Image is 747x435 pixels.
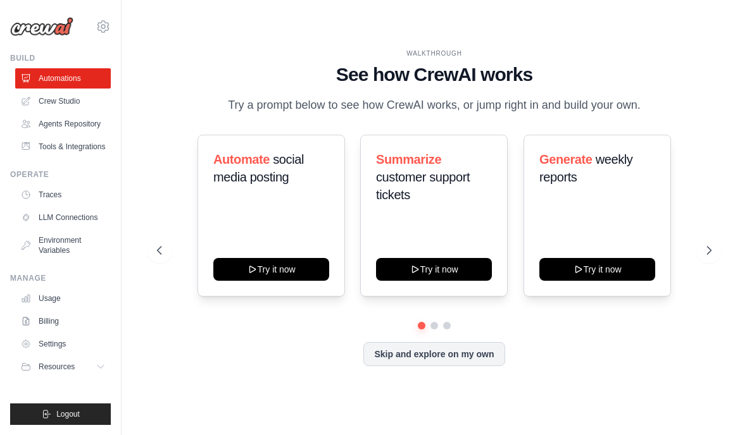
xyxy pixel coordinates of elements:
[10,273,111,283] div: Manage
[376,152,441,166] span: Summarize
[222,96,647,114] p: Try a prompt below to see how CrewAI works, or jump right in and build your own.
[15,334,111,354] a: Settings
[15,114,111,134] a: Agents Repository
[157,49,712,58] div: WALKTHROUGH
[539,152,632,184] span: weekly reports
[539,258,655,281] button: Try it now
[15,230,111,260] a: Environment Variables
[376,170,470,202] span: customer support tickets
[10,53,111,63] div: Build
[10,169,111,180] div: Operate
[15,137,111,157] a: Tools & Integrations
[10,403,111,425] button: Logout
[363,342,505,366] button: Skip and explore on my own
[15,311,111,331] a: Billing
[15,91,111,111] a: Crew Studio
[15,357,111,377] button: Resources
[213,152,270,166] span: Automate
[376,258,492,281] button: Try it now
[15,207,111,228] a: LLM Connections
[39,362,75,372] span: Resources
[213,258,329,281] button: Try it now
[15,288,111,309] a: Usage
[56,409,80,419] span: Logout
[15,185,111,205] a: Traces
[539,152,593,166] span: Generate
[10,17,73,36] img: Logo
[15,68,111,89] a: Automations
[157,63,712,86] h1: See how CrewAI works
